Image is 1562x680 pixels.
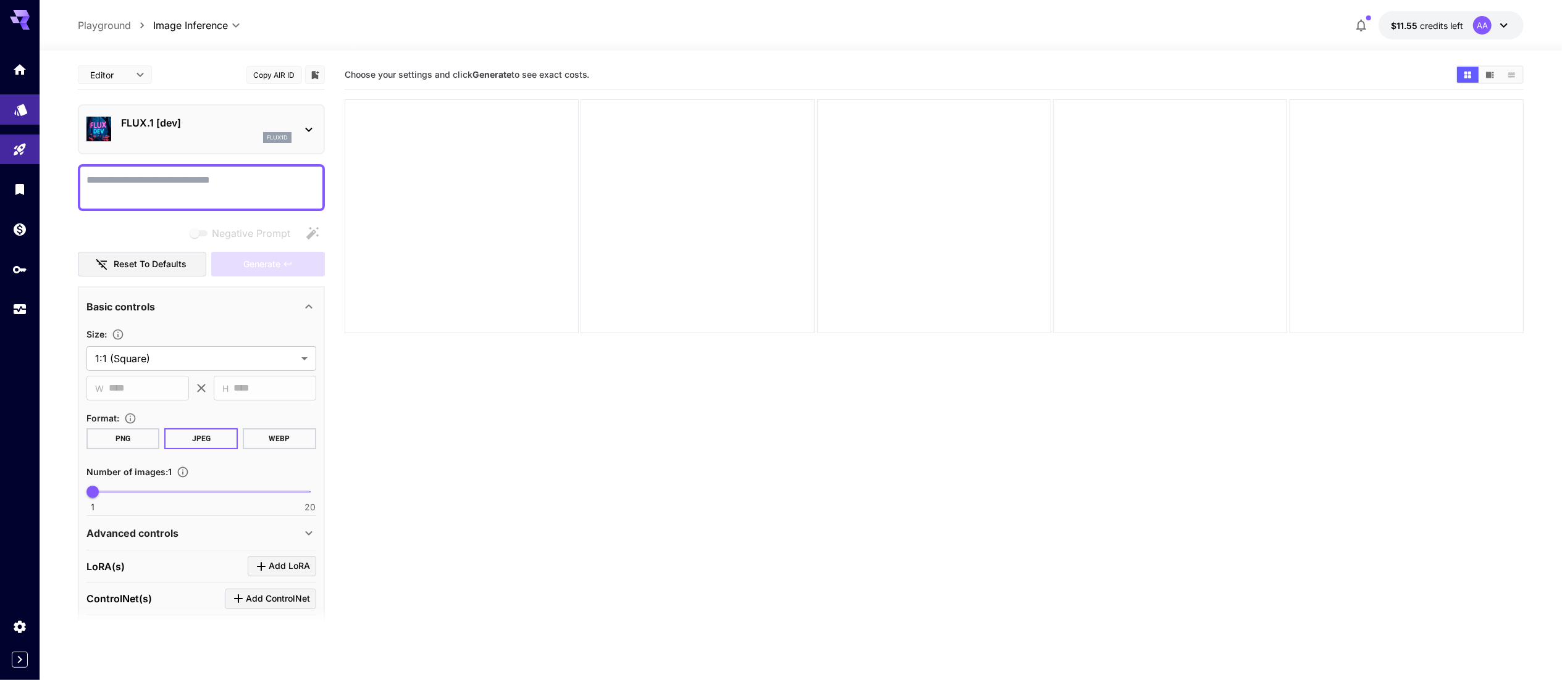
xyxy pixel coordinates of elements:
[86,559,125,574] p: LoRA(s)
[121,115,292,130] p: FLUX.1 [dev]
[153,18,228,33] span: Image Inference
[269,558,310,574] span: Add LoRA
[248,556,316,576] button: Click to add LoRA
[1456,65,1524,84] div: Show media in grid viewShow media in video viewShow media in list view
[164,428,238,449] button: JPEG
[12,142,27,157] div: Playground
[1501,67,1522,83] button: Show media in list view
[86,428,160,449] button: PNG
[12,302,27,317] div: Usage
[95,351,296,366] span: 1:1 (Square)
[1420,20,1463,31] span: credits left
[119,412,141,425] button: Choose the file format for the output image.
[78,18,131,33] a: Playground
[86,110,316,148] div: FLUX.1 [dev]flux1d
[78,252,206,277] button: Reset to defaults
[12,652,28,668] button: Expand sidebar
[267,133,288,142] p: flux1d
[86,329,107,339] span: Size :
[472,69,511,80] b: Generate
[95,381,104,396] span: W
[91,501,94,513] span: 1
[86,518,316,548] div: Advanced controls
[1479,67,1501,83] button: Show media in video view
[90,68,128,81] span: Editor
[86,299,155,314] p: Basic controls
[1391,20,1420,31] span: $11.55
[212,226,290,241] span: Negative Prompt
[1457,67,1479,83] button: Show media in grid view
[1379,11,1524,39] button: $11.54645AA
[246,66,302,84] button: Copy AIR ID
[107,328,129,341] button: Adjust the dimensions of the generated image by specifying its width and height in pixels, or sel...
[12,619,27,634] div: Settings
[345,69,590,80] span: Choose your settings and click to see exact costs.
[14,98,28,114] div: Models
[12,222,27,237] div: Wallet
[12,181,27,197] div: Library
[246,591,310,607] span: Add ControlNet
[12,62,27,77] div: Home
[12,262,27,277] div: API Keys
[172,466,194,478] button: Specify how many images to generate in a single request. Each image generation will be charged se...
[304,501,316,513] span: 20
[86,413,119,423] span: Format :
[86,466,172,477] span: Number of images : 1
[86,292,316,321] div: Basic controls
[1391,19,1463,32] div: $11.54645
[243,428,316,449] button: WEBP
[187,225,300,241] span: Negative prompts are not compatible with the selected model.
[222,381,229,396] span: H
[225,589,316,609] button: Click to add ControlNet
[86,591,152,606] p: ControlNet(s)
[1473,16,1492,35] div: AA
[86,526,178,541] p: Advanced controls
[78,18,153,33] nav: breadcrumb
[309,67,321,82] button: Add to library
